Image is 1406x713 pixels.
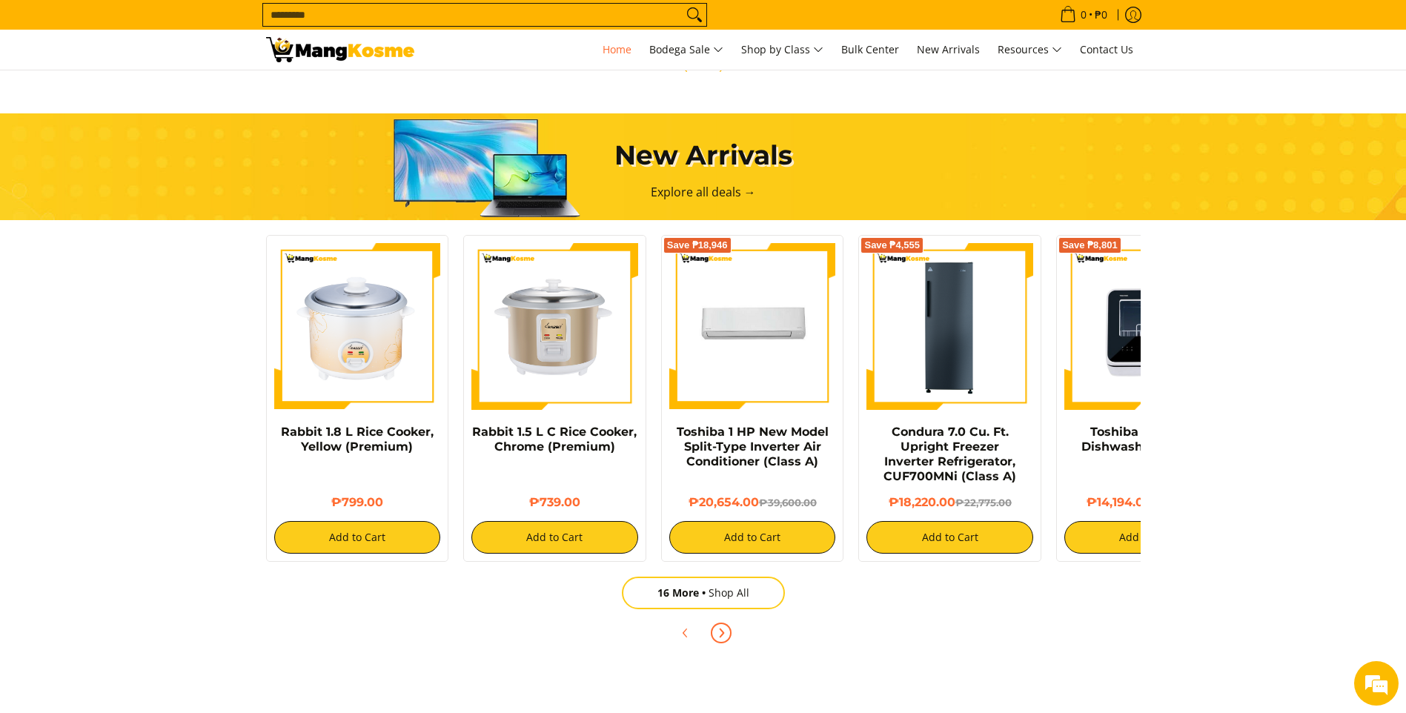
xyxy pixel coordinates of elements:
del: ₱22,775.00 [955,497,1012,508]
span: Home [603,42,631,56]
span: Resources [998,41,1062,59]
span: 0 [1078,10,1089,20]
img: Toshiba Mini 4-Set Dishwasher (Class A) [1064,243,1231,410]
h6: ₱14,194.00 [1064,495,1231,510]
span: We're online! [86,187,205,336]
nav: Main Menu [429,30,1141,70]
button: Search [683,4,706,26]
img: https://mangkosme.com/products/rabbit-1-8-l-rice-cooker-yellow-class-a [274,243,441,410]
a: Resources [990,30,1070,70]
button: Add to Cart [866,521,1033,554]
button: Add to Cart [274,521,441,554]
a: Bulk Center [834,30,906,70]
button: Previous [669,617,702,649]
h6: ₱799.00 [274,495,441,510]
h6: ₱739.00 [471,495,638,510]
a: Explore all deals → [651,184,756,200]
a: Rabbit 1.8 L Rice Cooker, Yellow (Premium) [281,425,434,454]
button: Add to Cart [1064,521,1231,554]
a: Toshiba Mini 4-Set Dishwasher (Class A) [1081,425,1214,454]
span: Save ₱4,555 [864,241,920,250]
a: Shop by Class [734,30,831,70]
span: 16 More [657,586,709,600]
img: Toshiba 1 HP New Model Split-Type Inverter Air Conditioner (Class A) [669,243,836,410]
button: Add to Cart [471,521,638,554]
h6: ₱20,654.00 [669,495,836,510]
del: ₱39,600.00 [759,497,817,508]
a: Bodega Sale [642,30,731,70]
button: Next [705,617,737,649]
span: Bodega Sale [649,41,723,59]
a: Toshiba 1 HP New Model Split-Type Inverter Air Conditioner (Class A) [677,425,829,468]
span: ₱0 [1092,10,1110,20]
img: Condura 7.0 Cu. Ft. Upright Freezer Inverter Refrigerator, CUF700MNi (Class A) [866,243,1033,410]
button: Add to Cart [669,521,836,554]
h6: ₱18,220.00 [866,495,1033,510]
span: New Arrivals [917,42,980,56]
span: Save ₱18,946 [667,241,728,250]
a: Contact Us [1072,30,1141,70]
div: Minimize live chat window [243,7,279,43]
a: Condura 7.0 Cu. Ft. Upright Freezer Inverter Refrigerator, CUF700MNi (Class A) [883,425,1016,483]
span: • [1055,7,1112,23]
span: Save ₱8,801 [1062,241,1118,250]
span: Shop by Class [741,41,823,59]
span: Bulk Center [841,42,899,56]
img: Mang Kosme: Your Home Appliances Warehouse Sale Partner! [266,37,414,62]
textarea: Type your message and hit 'Enter' [7,405,282,457]
a: Rabbit 1.5 L C Rice Cooker, Chrome (Premium) [472,425,637,454]
span: Contact Us [1080,42,1133,56]
div: Chat with us now [77,83,249,102]
a: Home [595,30,639,70]
img: https://mangkosme.com/products/rabbit-1-5-l-c-rice-cooker-chrome-class-a [471,243,638,410]
a: New Arrivals [909,30,987,70]
a: 16 MoreShop All [622,577,785,609]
